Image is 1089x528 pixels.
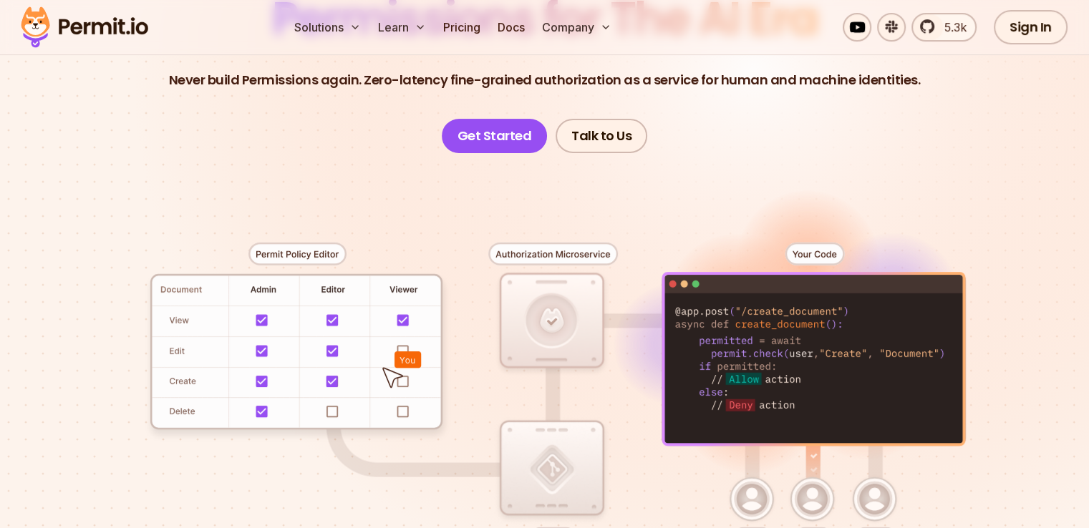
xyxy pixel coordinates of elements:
[556,119,647,153] a: Talk to Us
[289,13,367,41] button: Solutions
[536,13,617,41] button: Company
[442,119,548,153] a: Get Started
[14,3,155,52] img: Permit logo
[372,13,432,41] button: Learn
[169,70,921,90] p: Never build Permissions again. Zero-latency fine-grained authorization as a service for human and...
[994,10,1068,44] a: Sign In
[911,13,977,41] a: 5.3k
[492,13,531,41] a: Docs
[437,13,486,41] a: Pricing
[936,19,967,36] span: 5.3k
